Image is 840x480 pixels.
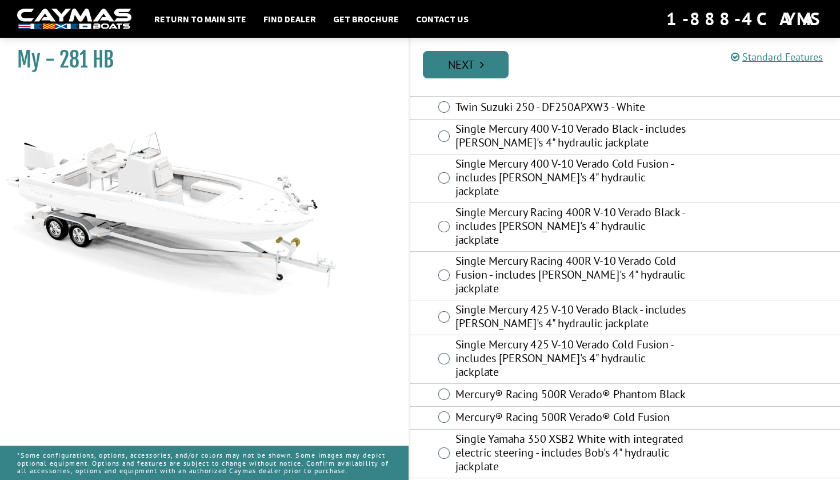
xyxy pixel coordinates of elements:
label: Single Yamaha 350 XSB2 White with integrated electric steering - includes Bob's 4" hydraulic jack... [455,432,686,476]
label: Twin Suzuki 250 - DF250APXW3 - White [455,100,686,117]
a: Standard Features [731,50,823,64]
img: white-logo-c9c8dbefe5ff5ceceb0f0178aa75bf4bb51f6bca0971e226c86eb53dfe498488.png [17,9,131,30]
label: Mercury® Racing 500R Verado® Cold Fusion [455,410,686,427]
h1: My - 281 HB [17,47,380,73]
p: *Some configurations, options, accessories, and/or colors may not be shown. Some images may depic... [17,446,391,480]
div: 1-888-4CAYMAS [666,6,823,31]
label: Single Mercury Racing 400R V-10 Verado Cold Fusion - includes [PERSON_NAME]'s 4" hydraulic jackplate [455,254,686,298]
a: Get Brochure [327,11,405,26]
label: Single Mercury 400 V-10 Verado Cold Fusion - includes [PERSON_NAME]'s 4" hydraulic jackplate [455,157,686,201]
label: Single Mercury 425 V-10 Verado Cold Fusion - includes [PERSON_NAME]'s 4" hydraulic jackplate [455,338,686,382]
label: Single Mercury Racing 400R V-10 Verado Black - includes [PERSON_NAME]'s 4" hydraulic jackplate [455,205,686,249]
label: Mercury® Racing 500R Verado® Phantom Black [455,387,686,404]
a: Contact Us [410,11,474,26]
a: Find Dealer [258,11,322,26]
label: Single Mercury 425 V-10 Verado Black - includes [PERSON_NAME]'s 4" hydraulic jackplate [455,303,686,333]
label: Single Mercury 400 V-10 Verado Black - includes [PERSON_NAME]'s 4" hydraulic jackplate [455,122,686,152]
a: Return to main site [149,11,252,26]
ul: Pagination [420,49,840,78]
a: Next [423,51,509,78]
